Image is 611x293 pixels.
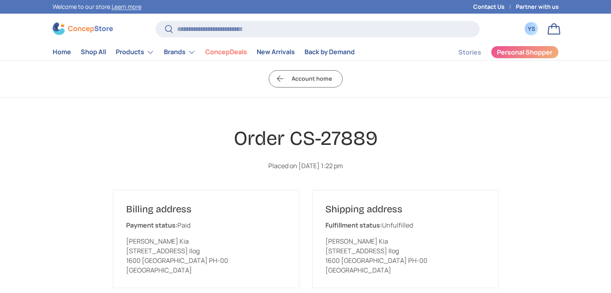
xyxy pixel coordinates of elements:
[269,70,343,87] a: Account home
[439,44,559,60] nav: Secondary
[113,161,499,171] p: Placed on [DATE] 1:22 pm
[523,20,540,38] a: YS
[112,3,141,10] a: Learn more
[53,44,71,60] a: Home
[516,2,559,11] a: Partner with us
[53,2,141,11] p: Welcome to our store.
[257,44,295,60] a: New Arrivals
[325,220,485,230] p: Unfulfilled
[81,44,106,60] a: Shop All
[325,221,382,230] strong: Fulfillment status:
[126,220,286,230] p: Paid
[116,44,154,60] a: Products
[304,44,355,60] a: Back by Demand
[159,44,200,60] summary: Brands
[53,44,355,60] nav: Primary
[458,45,481,60] a: Stories
[126,203,286,216] h2: Billing address
[111,44,159,60] summary: Products
[325,236,485,275] p: [PERSON_NAME] Kia [STREET_ADDRESS] Ilog 1600 [GEOGRAPHIC_DATA] PH-00 [GEOGRAPHIC_DATA]
[126,236,286,275] p: [PERSON_NAME] Kia [STREET_ADDRESS] Ilog 1600 [GEOGRAPHIC_DATA] PH-00 [GEOGRAPHIC_DATA]
[113,126,499,151] h1: Order CS-27889
[164,44,196,60] a: Brands
[53,22,113,35] img: ConcepStore
[473,2,516,11] a: Contact Us
[497,49,552,55] span: Personal Shopper
[126,221,178,230] strong: Payment status:
[527,24,536,33] div: YS
[491,46,559,59] a: Personal Shopper
[325,203,485,216] h2: Shipping address
[205,44,247,60] a: ConcepDeals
